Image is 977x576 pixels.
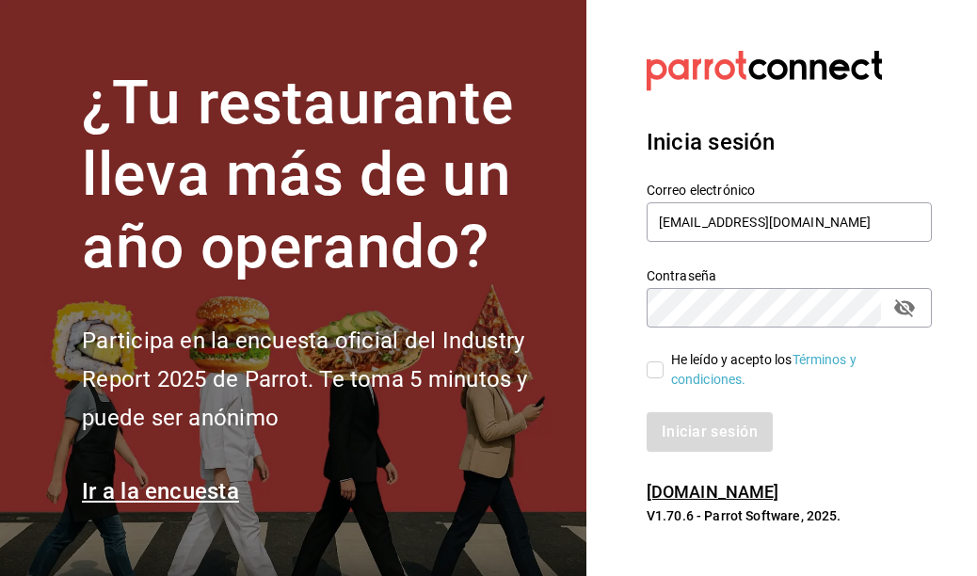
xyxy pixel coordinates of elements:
[647,183,932,196] label: Correo electrónico
[82,322,564,437] h2: Participa en la encuesta oficial del Industry Report 2025 de Parrot. Te toma 5 minutos y puede se...
[647,482,779,502] a: [DOMAIN_NAME]
[647,202,932,242] input: Ingresa tu correo electrónico
[671,350,917,390] div: He leído y acepto los
[82,478,239,504] a: Ir a la encuesta
[647,268,932,281] label: Contraseña
[647,125,932,159] h3: Inicia sesión
[671,352,857,387] a: Términos y condiciones.
[647,506,932,525] p: V1.70.6 - Parrot Software, 2025.
[82,68,564,284] h1: ¿Tu restaurante lleva más de un año operando?
[889,292,921,324] button: passwordField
